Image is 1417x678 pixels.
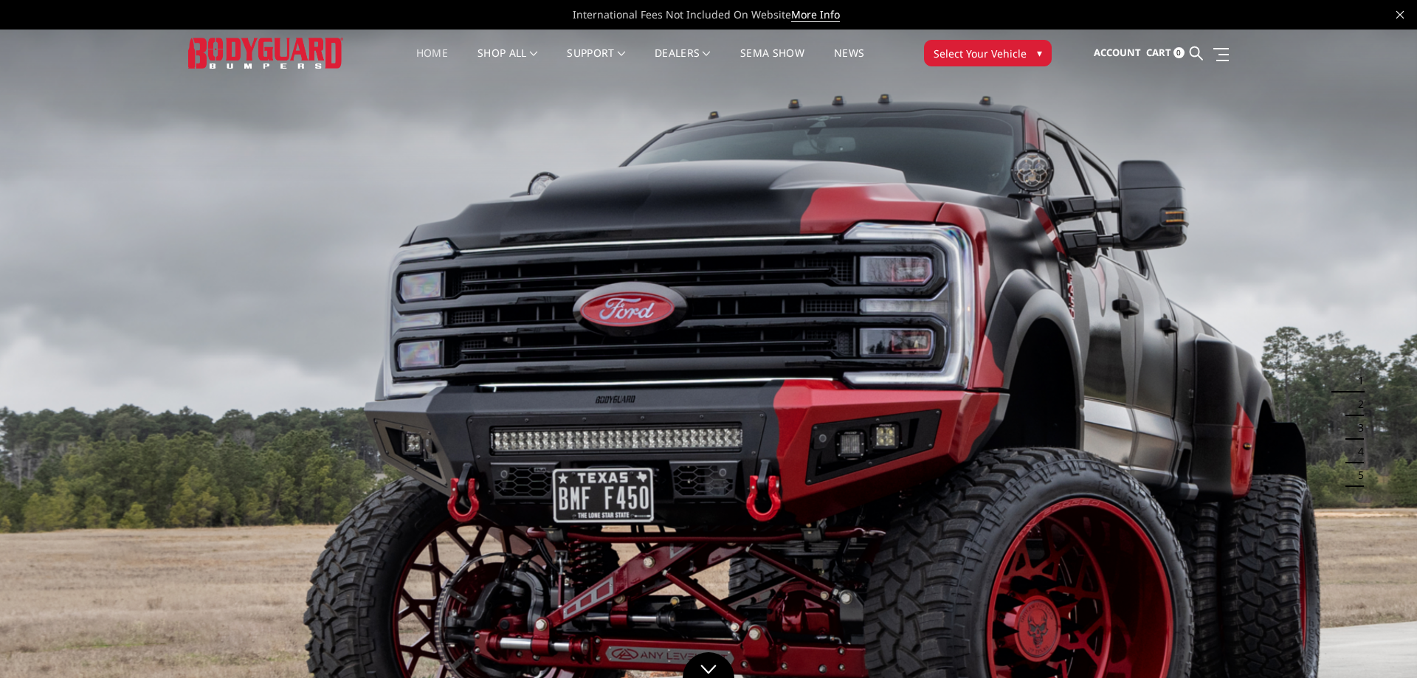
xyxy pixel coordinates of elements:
a: Click to Down [683,652,734,678]
a: Account [1094,33,1141,73]
span: Select Your Vehicle [934,46,1027,61]
a: Cart 0 [1146,33,1185,73]
a: Home [416,48,448,77]
button: 5 of 5 [1349,463,1364,487]
a: shop all [477,48,537,77]
button: 4 of 5 [1349,440,1364,463]
span: Account [1094,46,1141,59]
span: Cart [1146,46,1171,59]
span: 0 [1173,47,1185,58]
button: Select Your Vehicle [924,40,1052,66]
a: News [834,48,864,77]
img: BODYGUARD BUMPERS [188,38,343,68]
a: Support [567,48,625,77]
iframe: Chat Widget [1343,607,1417,678]
button: 1 of 5 [1349,369,1364,392]
button: 3 of 5 [1349,416,1364,440]
a: SEMA Show [740,48,804,77]
a: Dealers [655,48,711,77]
span: ▾ [1037,45,1042,60]
button: 2 of 5 [1349,392,1364,416]
a: More Info [791,7,840,22]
